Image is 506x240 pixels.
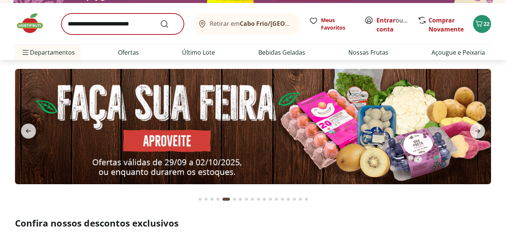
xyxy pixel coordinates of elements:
[240,19,332,28] b: Cabo Frio/[GEOGRAPHIC_DATA]
[249,190,255,208] button: Go to page 9 from fs-carousel
[321,16,355,31] span: Meus Favoritos
[243,190,249,208] button: Go to page 8 from fs-carousel
[15,69,491,184] img: feira
[376,16,396,24] a: Entrar
[303,190,309,208] button: Go to page 18 from fs-carousel
[160,19,178,28] button: Submit Search
[221,190,231,208] button: Current page from fs-carousel
[376,16,418,33] a: Criar conta
[258,48,305,57] a: Bebidas Geladas
[261,190,267,208] button: Go to page 11 from fs-carousel
[197,190,203,208] button: Go to page 1 from fs-carousel
[297,190,303,208] button: Go to page 17 from fs-carousel
[273,190,279,208] button: Go to page 13 from fs-carousel
[21,43,30,61] button: Menu
[118,48,139,57] a: Ofertas
[473,15,491,33] button: Carrinho
[279,190,285,208] button: Go to page 14 from fs-carousel
[484,20,490,27] span: 22
[21,43,75,61] span: Departamentos
[209,190,215,208] button: Go to page 3 from fs-carousel
[291,190,297,208] button: Go to page 16 from fs-carousel
[255,190,261,208] button: Go to page 10 from fs-carousel
[348,48,388,57] a: Nossas Frutas
[215,190,221,208] button: Go to page 4 from fs-carousel
[231,190,237,208] button: Go to page 6 from fs-carousel
[193,13,300,34] button: Retirar emCabo Frio/[GEOGRAPHIC_DATA]
[203,190,209,208] button: Go to page 2 from fs-carousel
[267,190,273,208] button: Go to page 12 from fs-carousel
[61,13,184,34] input: search
[237,190,243,208] button: Go to page 7 from fs-carousel
[182,48,215,57] a: Último Lote
[309,16,355,31] a: Meus Favoritos
[15,217,491,229] h2: Confira nossos descontos exclusivos
[15,124,42,139] button: previous
[376,16,410,34] span: ou
[464,124,491,139] button: next
[431,48,485,57] a: Açougue e Peixaria
[210,20,293,27] span: Retirar em
[428,16,464,33] a: Comprar Novamente
[15,12,52,34] img: Hortifruti
[285,190,291,208] button: Go to page 15 from fs-carousel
